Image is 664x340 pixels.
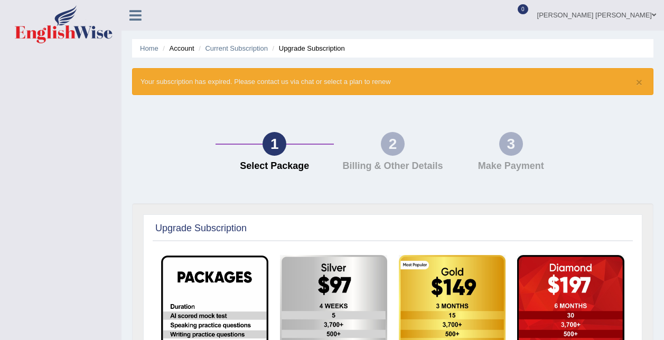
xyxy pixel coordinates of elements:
div: 3 [499,132,523,156]
div: 1 [263,132,286,156]
span: 0 [518,4,528,14]
div: Your subscription has expired. Please contact us via chat or select a plan to renew [132,68,653,95]
h4: Billing & Other Details [339,161,447,172]
a: Current Subscription [205,44,268,52]
a: Home [140,44,158,52]
h4: Select Package [221,161,329,172]
button: × [636,77,642,88]
li: Upgrade Subscription [270,43,345,53]
h2: Upgrade Subscription [155,223,247,234]
li: Account [160,43,194,53]
h4: Make Payment [457,161,565,172]
div: 2 [381,132,405,156]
